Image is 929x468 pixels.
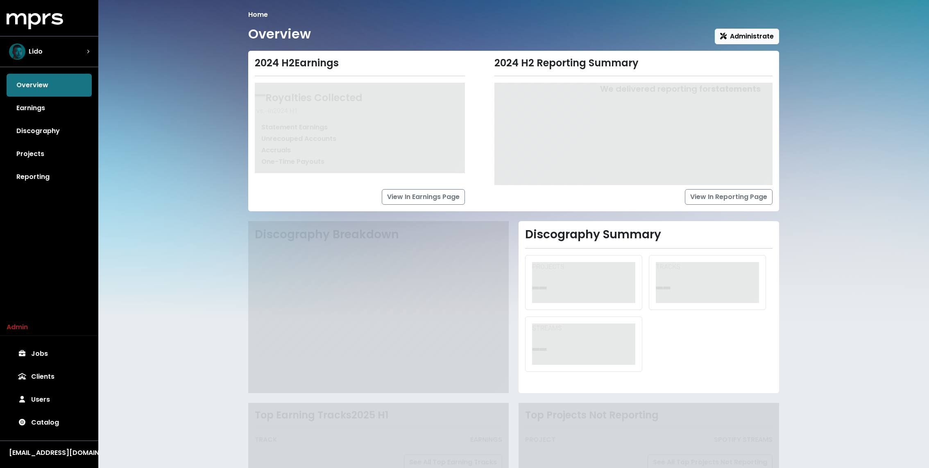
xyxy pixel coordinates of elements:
[7,16,63,25] a: mprs logo
[7,388,92,411] a: Users
[255,57,465,69] div: 2024 H2 Earnings
[525,228,773,242] h2: Discography Summary
[715,29,779,44] button: Administrate
[685,189,773,205] a: View In Reporting Page
[494,57,773,69] div: 2024 H2 Reporting Summary
[7,448,92,458] button: [EMAIL_ADDRESS][DOMAIN_NAME]
[7,97,92,120] a: Earnings
[29,47,43,57] span: Lido
[7,365,92,388] a: Clients
[248,26,311,42] h1: Overview
[720,32,774,41] span: Administrate
[7,342,92,365] a: Jobs
[9,43,25,60] img: The selected account / producer
[248,10,779,20] nav: breadcrumb
[382,189,465,205] a: View In Earnings Page
[7,411,92,434] a: Catalog
[7,165,92,188] a: Reporting
[248,10,268,20] li: Home
[9,448,89,458] div: [EMAIL_ADDRESS][DOMAIN_NAME]
[7,120,92,142] a: Discography
[7,142,92,165] a: Projects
